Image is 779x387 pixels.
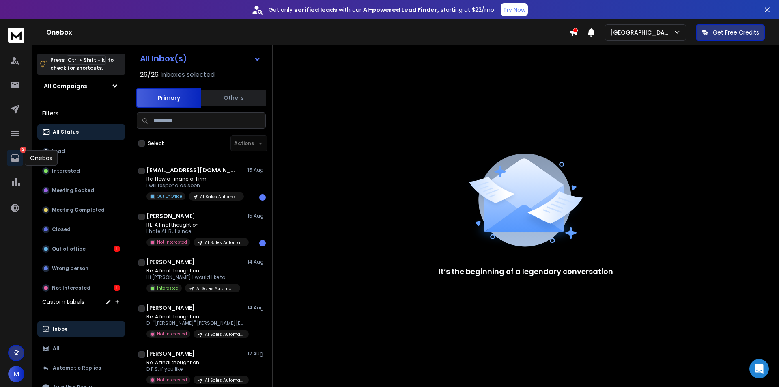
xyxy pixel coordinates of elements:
[259,194,266,201] div: 1
[37,241,125,257] button: Out of office1
[696,24,765,41] button: Get Free Credits
[205,331,244,337] p: AI Sales Automation/Startup/other English Country
[37,124,125,140] button: All Status
[37,163,125,179] button: Interested
[52,187,94,194] p: Meeting Booked
[7,150,23,166] a: 2
[146,212,195,220] h1: [PERSON_NAME]
[247,259,266,265] p: 14 Aug
[37,202,125,218] button: Meeting Completed
[52,285,90,291] p: Not Interested
[157,377,187,383] p: Not Interested
[37,108,125,119] h3: Filters
[37,280,125,296] button: Not Interested1
[247,350,266,357] p: 12 Aug
[53,345,60,352] p: All
[157,239,187,245] p: Not Interested
[114,285,120,291] div: 1
[146,366,244,372] p: D P.S. if you like
[146,274,240,281] p: Hi [PERSON_NAME] I would like to
[37,340,125,357] button: All
[146,228,244,235] p: I hate AI. But since
[52,168,80,174] p: Interested
[8,366,24,382] button: M
[146,350,195,358] h1: [PERSON_NAME]
[501,3,528,16] button: Try Now
[52,246,86,252] p: Out of office
[157,285,179,291] p: Interested
[37,78,125,94] button: All Campaigns
[42,298,84,306] h3: Custom Labels
[37,321,125,337] button: Inbox
[133,50,267,67] button: All Inbox(s)
[269,6,494,14] p: Get only with our starting at $22/mo
[146,313,244,320] p: Re: A final thought on
[37,360,125,376] button: Automatic Replies
[713,28,759,37] p: Get Free Credits
[136,88,201,108] button: Primary
[20,147,26,153] p: 2
[52,226,71,233] p: Closed
[25,150,58,166] div: Onebox
[37,221,125,238] button: Closed
[148,140,164,147] label: Select
[146,176,244,182] p: Re: How a Financial Firm
[157,331,187,337] p: Not Interested
[439,266,613,277] p: It’s the beginning of a legendary conversation
[52,148,65,155] p: Lead
[749,359,769,378] div: Open Intercom Messenger
[140,54,187,63] h1: All Inbox(s)
[50,56,114,72] p: Press to check for shortcuts.
[146,166,236,174] h1: [EMAIL_ADDRESS][DOMAIN_NAME]
[503,6,525,14] p: Try Now
[247,305,266,311] p: 14 Aug
[247,167,266,173] p: 15 Aug
[53,365,101,371] p: Automatic Replies
[146,304,195,312] h1: [PERSON_NAME]
[37,143,125,160] button: Lead
[200,194,239,200] p: AI Sales Automation/Financial/other English Country
[146,258,195,266] h1: [PERSON_NAME]
[259,240,266,246] div: 1
[37,260,125,277] button: Wrong person
[205,240,244,246] p: AI Sales Automation/SMEs/other English Country
[146,222,244,228] p: RE: A final thought on
[146,268,240,274] p: Re: A final thought on
[46,28,569,37] h1: Onebox
[196,285,235,292] p: AI Sales Automation/Coaching/other English Country
[140,70,159,80] span: 26 / 26
[363,6,439,14] strong: AI-powered Lead Finder,
[146,320,244,326] p: D "[PERSON_NAME]" [PERSON_NAME][EMAIL_ADDRESS][DOMAIN_NAME]
[114,246,120,252] div: 1
[247,213,266,219] p: 15 Aug
[160,70,215,80] h3: Inboxes selected
[53,326,67,332] p: Inbox
[146,359,244,366] p: Re: A final thought on
[53,129,79,135] p: All Status
[52,265,88,272] p: Wrong person
[67,55,106,65] span: Ctrl + Shift + k
[44,82,87,90] h1: All Campaigns
[201,89,266,107] button: Others
[157,193,182,199] p: Out Of Office
[52,207,105,213] p: Meeting Completed
[146,182,244,189] p: I will respond as soon
[205,377,244,383] p: AI Sales Automation/Startup/other English Country
[8,28,24,43] img: logo
[37,182,125,199] button: Meeting Booked
[610,28,674,37] p: [GEOGRAPHIC_DATA]
[294,6,337,14] strong: verified leads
